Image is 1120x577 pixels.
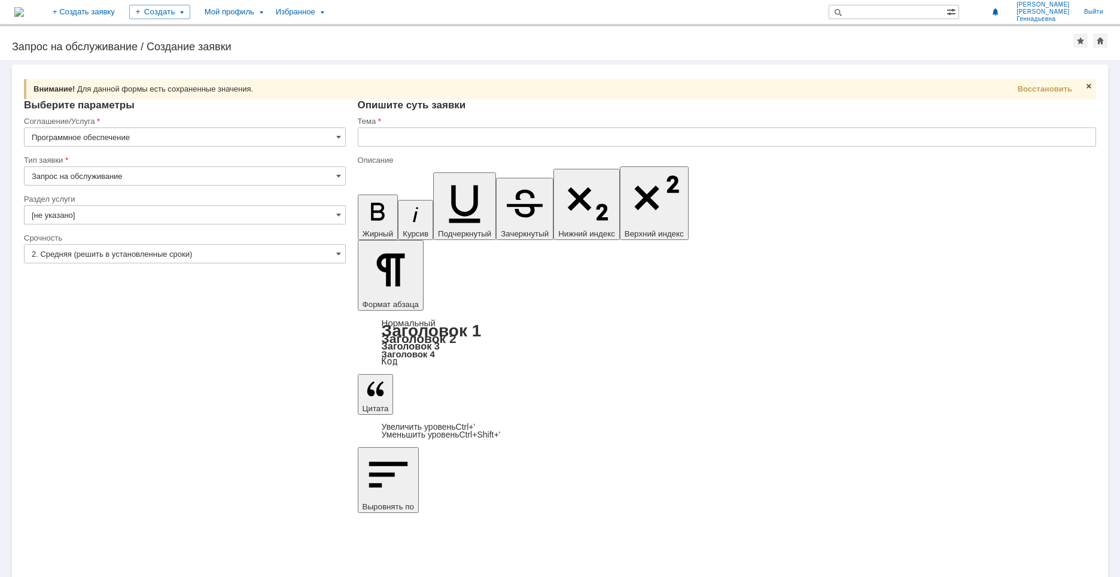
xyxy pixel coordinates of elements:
[382,430,501,439] a: Decrease
[501,229,549,238] span: Зачеркнутый
[1018,84,1072,93] span: Восстановить
[77,84,253,93] span: Для данной формы есть сохраненные значения.
[358,374,394,415] button: Цитата
[129,5,190,19] div: Создать
[553,169,620,240] button: Нижний индекс
[34,84,75,93] span: Внимание!
[382,332,456,345] a: Заголовок 2
[24,99,135,111] span: Выберите параметры
[358,99,466,111] span: Опишите суть заявки
[1084,81,1094,91] span: Закрыть
[382,356,398,367] a: Код
[358,319,1096,366] div: Формат абзаца
[358,156,1094,164] div: Описание
[403,229,428,238] span: Курсив
[358,117,1094,125] div: Тема
[358,240,424,311] button: Формат абзаца
[1016,1,1070,8] span: [PERSON_NAME]
[12,41,1073,53] div: Запрос на обслуживание / Создание заявки
[24,156,343,164] div: Тип заявки
[358,423,1096,439] div: Цитата
[24,117,343,125] div: Соглашение/Услуга
[358,447,419,513] button: Выровнять по
[1093,34,1107,48] div: Сделать домашней страницей
[433,172,496,240] button: Подчеркнутый
[382,349,435,359] a: Заголовок 4
[14,7,24,17] a: Перейти на домашнюю страницу
[625,229,684,238] span: Верхний индекс
[24,195,343,203] div: Раздел услуги
[496,178,553,240] button: Зачеркнутый
[1016,16,1070,23] span: Геннадьевна
[1073,34,1088,48] div: Добавить в избранное
[382,318,436,328] a: Нормальный
[363,229,394,238] span: Жирный
[382,321,482,340] a: Заголовок 1
[382,422,476,432] a: Increase
[398,200,433,240] button: Курсив
[459,430,500,439] span: Ctrl+Shift+'
[456,422,476,432] span: Ctrl+'
[363,300,419,309] span: Формат абзаца
[363,404,389,413] span: Цитата
[1016,8,1070,16] span: [PERSON_NAME]
[358,195,398,240] button: Жирный
[620,166,689,240] button: Верхний индекс
[946,5,958,17] span: Расширенный поиск
[14,7,24,17] img: logo
[382,341,440,351] a: Заголовок 3
[558,229,615,238] span: Нижний индекс
[438,229,491,238] span: Подчеркнутый
[24,234,343,242] div: Срочность
[363,502,414,511] span: Выровнять по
